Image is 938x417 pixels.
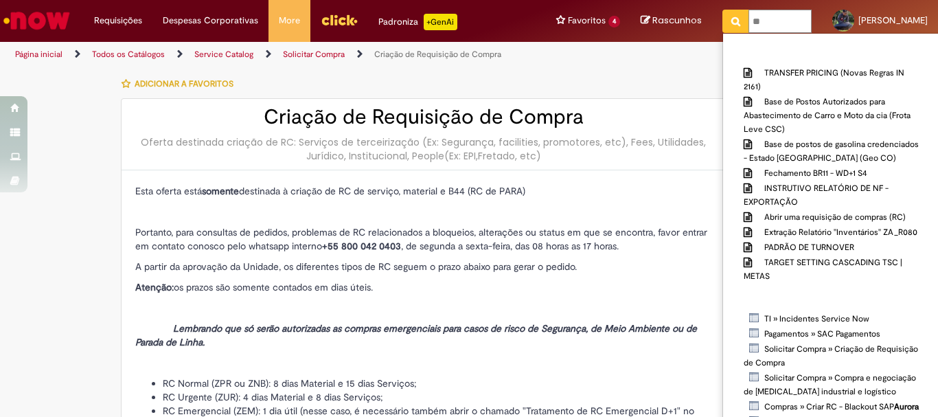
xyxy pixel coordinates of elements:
[374,49,501,60] a: Criação de Requisição de Compra
[744,96,911,135] span: Base de Postos Autorizados para Abastecimento de Carro e Moto da cia (Frota Leve CSC)
[641,14,702,27] a: Rascunhos
[764,313,869,324] span: TI » Incidentes Service Now
[744,183,889,207] span: INSTRUTIVO RELATÓRIO DE NF - EXPORTAÇÃO
[764,242,854,253] span: PADRÃO DE TURNOVER
[722,10,749,33] button: Pesquisar
[378,14,457,30] div: Padroniza
[163,390,712,404] li: RC Urgente (ZUR): 4 dias Material e 8 dias Serviços;
[10,42,615,67] ul: Trilhas de página
[424,14,457,30] p: +GenAi
[652,14,702,27] span: Rascunhos
[135,322,697,348] em: Lembrando que só serão autorizadas as compras emergenciais para casos de risco de Segurança, de M...
[764,401,919,412] span: Compras » Criar RC - Blackout SAP
[92,49,165,60] a: Todos os Catálogos
[163,376,712,390] li: RC Normal (ZPR ou ZNB): 8 dias Material e 15 dias Serviços;
[283,49,345,60] a: Solicitar Compra
[744,67,904,92] span: TRANSFER PRICING (Novas Regras IN 2161)
[279,14,300,27] span: More
[744,257,902,282] span: TARGET SETTING CASCADING TSC | METAS
[568,14,606,27] span: Favoritos
[135,78,233,89] span: Adicionar a Favoritos
[725,297,763,310] b: Catálogo
[94,14,142,27] span: Requisições
[764,168,867,179] span: Fechamento BR11 - WD+1 S4
[744,343,918,368] span: Solicitar Compra » Criação de Requisição de Compra
[163,14,258,27] span: Despesas Corporativas
[764,328,880,339] span: Pagamentos » SAC Pagamentos
[725,52,755,64] b: Artigos
[764,212,906,223] span: Abrir uma requisição de compras (RC)
[1,7,72,34] img: ServiceNow
[321,10,358,30] img: click_logo_yellow_360x200.png
[135,260,712,273] p: A partir da aprovação da Unidade, os diferentes tipos de RC seguem o prazo abaixo para gerar o pe...
[322,240,401,252] strong: +55 800 042 0403
[121,69,241,98] button: Adicionar a Favoritos
[764,227,917,238] span: Extração Relatório "Inventários" ZA_R080
[202,185,239,197] strong: somente
[135,225,712,253] p: Portanto, para consultas de pedidos, problemas de RC relacionados a bloqueios, alterações ou stat...
[135,280,712,294] p: os prazos são somente contados em dias úteis.
[744,372,916,397] span: Solicitar Compra » Compra e negociação de [MEDICAL_DATA] industrial e logístico
[135,281,174,293] strong: Atenção:
[135,135,712,163] div: Oferta destinada criação de RC: Serviços de terceirização (Ex: Segurança, facilities, promotores,...
[725,38,805,50] b: Reportar problema
[135,106,712,128] h2: Criação de Requisição de Compra
[608,16,620,27] span: 4
[744,139,919,164] span: Base de postos de gasolina credenciados - Estado [GEOGRAPHIC_DATA] (Geo CO)
[135,184,712,198] p: Esta oferta está destinada à criação de RC de serviço, material e B44 (RC de PARA)
[15,49,62,60] a: Página inicial
[894,401,919,412] strong: Aurora
[858,14,928,26] span: [PERSON_NAME]
[194,49,253,60] a: Service Catalog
